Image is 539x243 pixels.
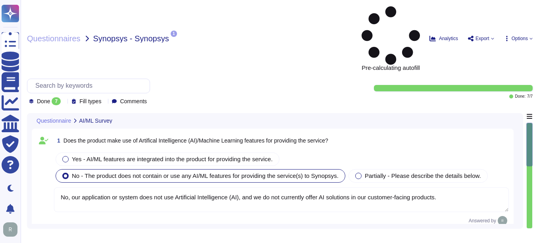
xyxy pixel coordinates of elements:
[79,98,101,104] span: Fill types
[171,31,177,37] span: 1
[512,36,528,41] span: Options
[527,94,533,98] span: 7 / 7
[27,35,81,42] span: Questionnaires
[72,156,273,162] span: Yes - AI/ML features are integrated into the product for providing the service.
[37,98,50,104] span: Done
[362,6,420,71] span: Pre-calculating autofill
[72,172,339,179] span: No - The product does not contain or use any AI/ML features for providing the service(s) to Synop...
[54,187,509,212] textarea: No, our application or system does not use Artificial Intelligence (AI), and we do not currently ...
[120,98,147,104] span: Comments
[439,36,458,41] span: Analytics
[64,137,328,144] span: Does the product make use of Artifical Intelligence (AI)/Machine Learning features for providing ...
[54,138,60,143] span: 1
[79,118,112,123] span: AI/ML Survey
[475,36,489,41] span: Export
[93,35,169,42] span: Synopsys - Synopsys
[498,216,507,226] img: user
[429,35,458,42] button: Analytics
[365,172,481,179] span: Partially - Please describe the details below.
[31,79,150,93] input: Search by keywords
[3,222,17,237] img: user
[52,97,61,105] div: 7
[469,218,496,223] span: Answered by
[2,221,23,238] button: user
[515,94,526,98] span: Done:
[37,118,71,123] span: Questionnaire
